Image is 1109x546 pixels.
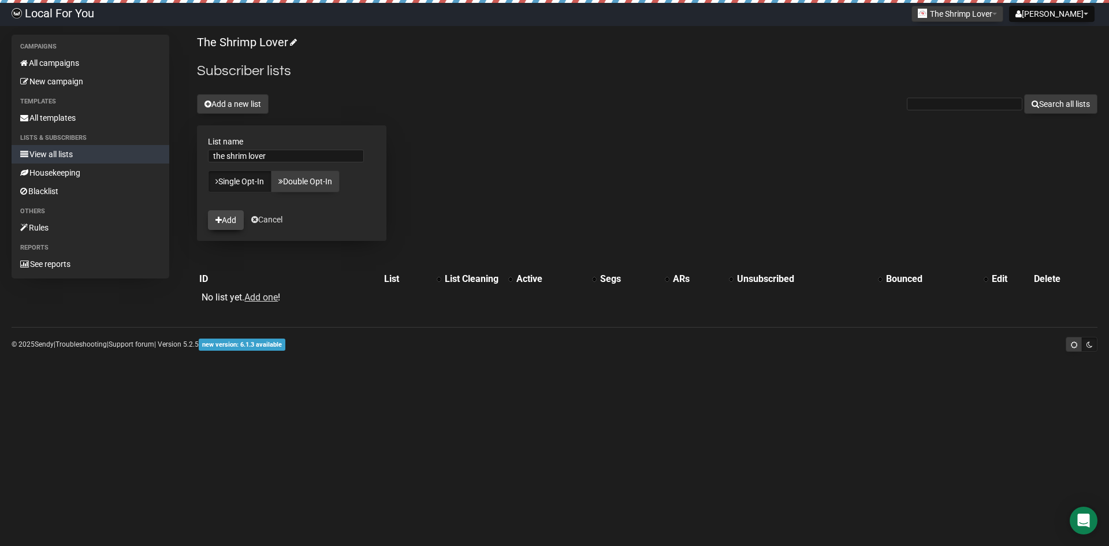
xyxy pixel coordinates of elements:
[600,273,659,285] div: Segs
[12,182,169,200] a: Blacklist
[12,131,169,145] li: Lists & subscribers
[384,273,431,285] div: List
[12,72,169,91] a: New campaign
[12,145,169,164] a: View all lists
[109,340,154,348] a: Support forum
[271,170,340,192] a: Double Opt-In
[382,271,442,287] th: List: No sort applied, activate to apply an ascending sort
[12,338,285,351] p: © 2025 | | | Version 5.2.5
[992,273,1030,285] div: Edit
[12,109,169,127] a: All templates
[516,273,586,285] div: Active
[197,271,381,287] th: ID: No sort applied, sorting is disabled
[12,218,169,237] a: Rules
[989,271,1032,287] th: Edit: No sort applied, sorting is disabled
[197,35,295,49] a: The Shrimp Lover
[244,292,278,303] a: Add one
[442,271,514,287] th: List Cleaning: No sort applied, activate to apply an ascending sort
[208,170,271,192] a: Single Opt-In
[208,150,364,162] input: The name of your new list
[251,215,282,224] a: Cancel
[918,9,927,18] img: 994.png
[445,273,503,285] div: List Cleaning
[886,273,978,285] div: Bounced
[884,271,989,287] th: Bounced: No sort applied, activate to apply an ascending sort
[598,271,671,287] th: Segs: No sort applied, activate to apply an ascending sort
[208,136,375,147] label: List name
[514,271,598,287] th: Active: No sort applied, activate to apply an ascending sort
[671,271,735,287] th: ARs: No sort applied, activate to apply an ascending sort
[199,339,285,351] span: new version: 6.1.3 available
[35,340,54,348] a: Sendy
[12,54,169,72] a: All campaigns
[208,210,244,230] button: Add
[12,241,169,255] li: Reports
[12,8,22,18] img: d61d2441668da63f2d83084b75c85b29
[1024,94,1097,114] button: Search all lists
[199,340,285,348] a: new version: 6.1.3 available
[1070,507,1097,534] div: Open Intercom Messenger
[911,6,1003,22] button: The Shrimp Lover
[12,95,169,109] li: Templates
[199,273,379,285] div: ID
[12,205,169,218] li: Others
[1034,273,1095,285] div: Delete
[55,340,107,348] a: Troubleshooting
[1009,6,1095,22] button: [PERSON_NAME]
[197,287,381,308] td: No list yet. !
[12,40,169,54] li: Campaigns
[197,61,1097,81] h2: Subscriber lists
[735,271,884,287] th: Unsubscribed: No sort applied, activate to apply an ascending sort
[12,255,169,273] a: See reports
[737,273,872,285] div: Unsubscribed
[12,164,169,182] a: Housekeeping
[197,94,269,114] button: Add a new list
[1032,271,1097,287] th: Delete: No sort applied, sorting is disabled
[673,273,723,285] div: ARs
